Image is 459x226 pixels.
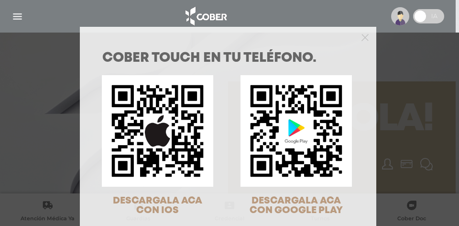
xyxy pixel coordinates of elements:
[102,75,213,187] img: qr-code
[113,196,202,215] span: DESCARGALA ACA CON IOS
[102,52,354,65] h1: COBER TOUCH en tu teléfono.
[240,75,352,187] img: qr-code
[361,33,369,41] button: Close
[250,196,343,215] span: DESCARGALA ACA CON GOOGLE PLAY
